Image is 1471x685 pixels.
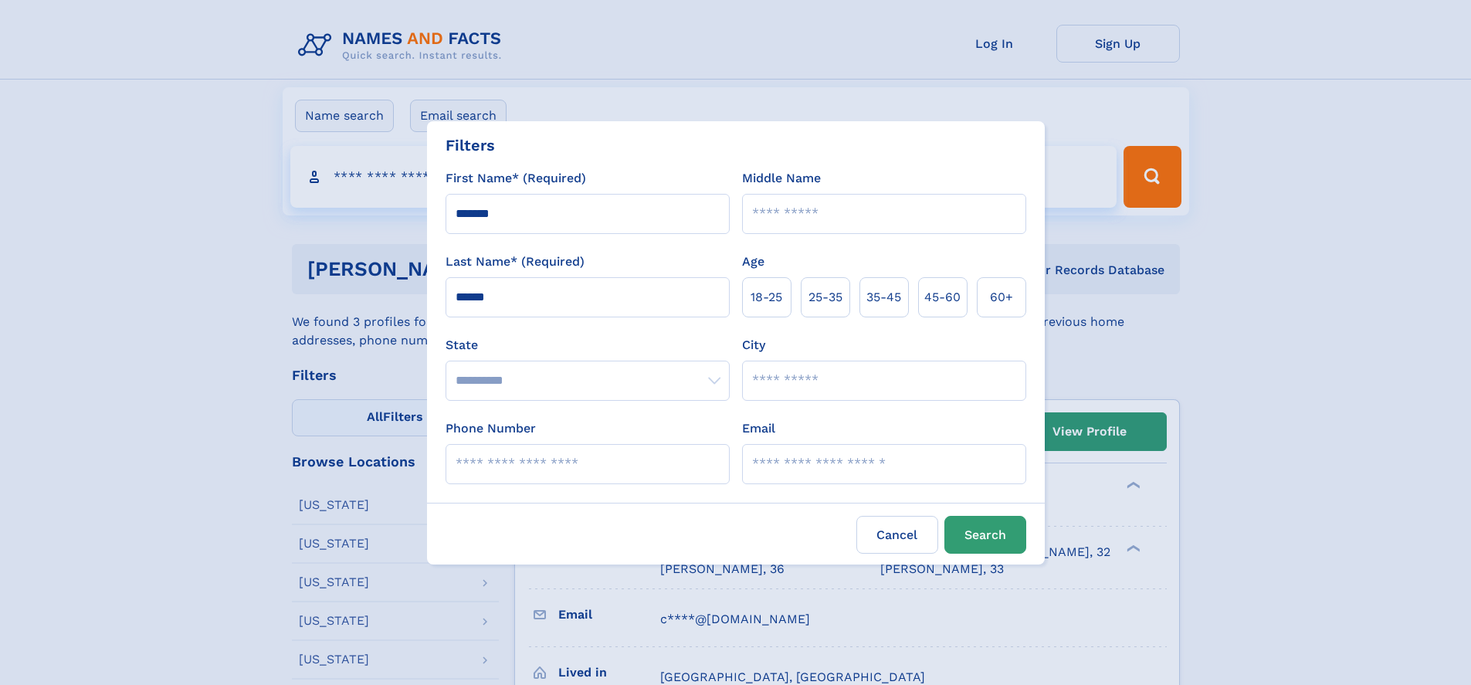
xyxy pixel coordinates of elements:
[856,516,938,554] label: Cancel
[990,288,1013,307] span: 60+
[446,134,495,157] div: Filters
[944,516,1026,554] button: Search
[446,336,730,354] label: State
[446,253,585,271] label: Last Name* (Required)
[751,288,782,307] span: 18‑25
[866,288,901,307] span: 35‑45
[808,288,842,307] span: 25‑35
[446,419,536,438] label: Phone Number
[742,336,765,354] label: City
[742,253,764,271] label: Age
[742,419,775,438] label: Email
[924,288,961,307] span: 45‑60
[446,169,586,188] label: First Name* (Required)
[742,169,821,188] label: Middle Name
